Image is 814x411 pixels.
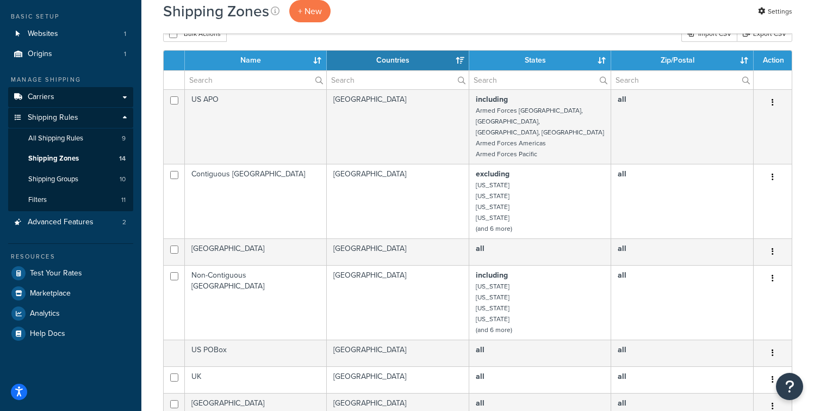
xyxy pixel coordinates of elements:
[8,212,133,232] li: Advanced Features
[30,289,71,298] span: Marketplace
[185,89,327,164] td: US APO
[28,50,52,59] span: Origins
[8,252,133,261] div: Resources
[8,24,133,44] li: Websites
[327,366,469,393] td: [GEOGRAPHIC_DATA]
[476,213,509,223] small: [US_STATE]
[476,314,509,324] small: [US_STATE]
[8,190,133,210] li: Filters
[120,175,126,184] span: 10
[476,138,546,148] small: Armed Forces Americas
[618,168,626,180] b: all
[28,175,78,184] span: Shipping Groups
[618,371,626,382] b: all
[185,265,327,340] td: Non-Contiguous [GEOGRAPHIC_DATA]
[476,180,509,190] small: [US_STATE]
[476,224,512,234] small: (and 6 more)
[618,243,626,254] b: all
[28,195,47,205] span: Filters
[469,71,611,89] input: Search
[8,24,133,44] a: Websites 1
[185,71,326,89] input: Search
[28,134,83,143] span: All Shipping Rules
[8,75,133,84] div: Manage Shipping
[185,238,327,265] td: [GEOGRAPHIC_DATA]
[476,168,509,180] b: excluding
[327,238,469,265] td: [GEOGRAPHIC_DATA]
[30,329,65,339] span: Help Docs
[8,149,133,169] a: Shipping Zones 14
[476,243,484,254] b: all
[8,44,133,64] a: Origins 1
[30,269,82,278] span: Test Your Rates
[476,281,509,291] small: [US_STATE]
[28,29,58,39] span: Websites
[611,71,753,89] input: Search
[611,51,754,70] th: Zip/Postal: activate to sort column ascending
[327,164,469,238] td: [GEOGRAPHIC_DATA]
[469,51,611,70] th: States: activate to sort column ascending
[476,292,509,302] small: [US_STATE]
[476,269,508,281] b: including
[8,169,133,189] a: Shipping Groups 10
[8,304,133,323] a: Analytics
[737,26,792,42] a: Export CSV
[28,93,54,102] span: Carriers
[122,134,126,143] span: 9
[8,87,133,107] a: Carriers
[124,29,126,39] span: 1
[8,108,133,128] a: Shipping Rules
[121,195,126,205] span: 11
[327,51,469,70] th: Countries: activate to sort column ascending
[618,344,626,355] b: all
[298,5,322,17] span: + New
[758,4,792,19] a: Settings
[8,149,133,169] li: Shipping Zones
[185,51,327,70] th: Name: activate to sort column ascending
[327,89,469,164] td: [GEOGRAPHIC_DATA]
[185,164,327,238] td: Contiguous [GEOGRAPHIC_DATA]
[618,397,626,409] b: all
[8,263,133,283] a: Test Your Rates
[8,128,133,149] a: All Shipping Rules 9
[28,154,79,163] span: Shipping Zones
[124,50,126,59] span: 1
[476,149,537,159] small: Armed Forces Pacific
[476,94,508,105] b: including
[476,106,604,137] small: Armed Forces [GEOGRAPHIC_DATA], [GEOGRAPHIC_DATA], [GEOGRAPHIC_DATA], [GEOGRAPHIC_DATA]
[8,284,133,303] a: Marketplace
[476,202,509,212] small: [US_STATE]
[476,325,512,335] small: (and 6 more)
[8,108,133,211] li: Shipping Rules
[776,373,803,400] button: Open Resource Center
[28,113,78,122] span: Shipping Rules
[8,169,133,189] li: Shipping Groups
[327,265,469,340] td: [GEOGRAPHIC_DATA]
[185,366,327,393] td: UK
[30,309,60,318] span: Analytics
[754,51,792,70] th: Action
[476,303,509,313] small: [US_STATE]
[185,340,327,366] td: US POBox
[618,269,626,281] b: all
[8,212,133,232] a: Advanced Features 2
[8,190,133,210] a: Filters 11
[476,371,484,382] b: all
[476,397,484,409] b: all
[28,218,94,227] span: Advanced Features
[119,154,126,163] span: 14
[8,44,133,64] li: Origins
[618,94,626,105] b: all
[163,1,269,22] h1: Shipping Zones
[122,218,126,227] span: 2
[8,324,133,343] a: Help Docs
[327,71,469,89] input: Search
[476,344,484,355] b: all
[476,191,509,201] small: [US_STATE]
[8,128,133,149] li: All Shipping Rules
